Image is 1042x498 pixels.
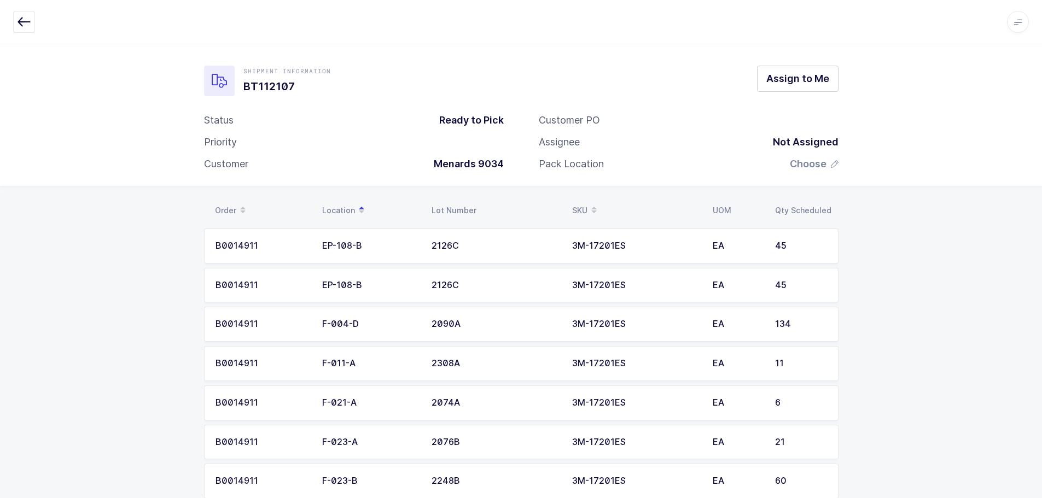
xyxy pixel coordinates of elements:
[322,241,418,251] div: EP-108-B
[713,241,762,251] div: EA
[757,66,839,92] button: Assign to Me
[713,476,762,486] div: EA
[539,114,600,127] div: Customer PO
[432,206,559,215] div: Lot Number
[215,201,309,220] div: Order
[432,398,559,408] div: 2074A
[790,157,826,171] span: Choose
[204,136,237,149] div: Priority
[204,114,234,127] div: Status
[432,241,559,251] div: 2126C
[216,437,309,447] div: B0014911
[572,201,700,220] div: SKU
[766,72,829,85] span: Assign to Me
[322,201,418,220] div: Location
[216,280,309,290] div: B0014911
[713,206,762,215] div: UOM
[764,136,839,149] div: Not Assigned
[775,280,827,290] div: 45
[322,437,418,447] div: F-023-A
[243,67,331,75] div: Shipment Information
[432,437,559,447] div: 2076B
[322,359,418,368] div: F-011-A
[572,280,700,290] div: 3M-17201ES
[539,157,604,171] div: Pack Location
[322,280,418,290] div: EP-108-B
[775,206,832,215] div: Qty Scheduled
[216,319,309,329] div: B0014911
[322,319,418,329] div: F-004-D
[432,280,559,290] div: 2126C
[713,398,762,408] div: EA
[216,398,309,408] div: B0014911
[775,476,827,486] div: 60
[572,241,700,251] div: 3M-17201ES
[204,157,248,171] div: Customer
[572,319,700,329] div: 3M-17201ES
[775,398,827,408] div: 6
[713,359,762,368] div: EA
[790,157,839,171] button: Choose
[216,476,309,486] div: B0014911
[775,241,827,251] div: 45
[322,476,418,486] div: F-023-B
[432,359,559,368] div: 2308A
[425,157,504,171] div: Menards 9034
[539,136,580,149] div: Assignee
[775,319,827,329] div: 134
[713,280,762,290] div: EA
[572,398,700,408] div: 3M-17201ES
[216,359,309,368] div: B0014911
[572,359,700,368] div: 3M-17201ES
[713,319,762,329] div: EA
[572,476,700,486] div: 3M-17201ES
[775,437,827,447] div: 21
[322,398,418,408] div: F-021-A
[432,476,559,486] div: 2248B
[432,319,559,329] div: 2090A
[775,359,827,368] div: 11
[430,114,504,127] div: Ready to Pick
[572,437,700,447] div: 3M-17201ES
[713,437,762,447] div: EA
[216,241,309,251] div: B0014911
[243,78,331,95] h1: BT112107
